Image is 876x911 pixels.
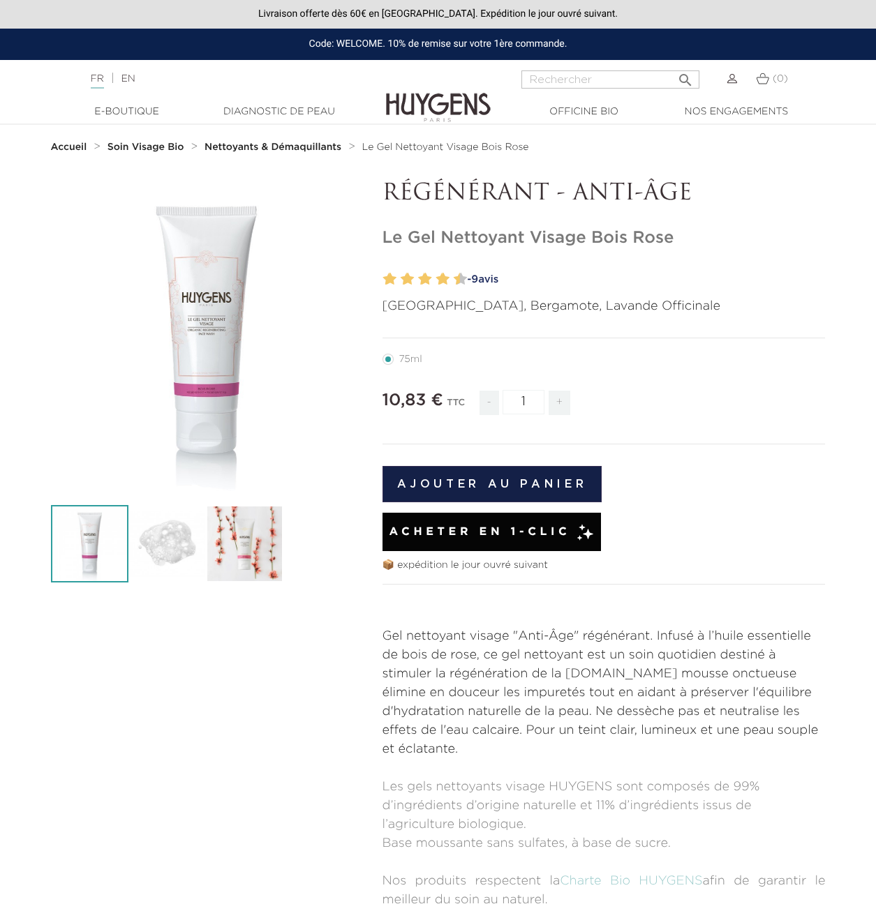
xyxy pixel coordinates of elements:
[549,391,571,415] span: +
[107,142,188,153] a: Soin Visage Bio
[673,66,698,85] button: 
[386,70,491,124] img: Huygens
[773,74,788,84] span: (0)
[383,875,826,906] span: Nos produits respectent la
[447,388,465,426] div: TTC
[205,142,341,152] strong: Nettoyants & Démaquillants
[463,269,826,290] a: -9avis
[403,269,414,289] label: 4
[51,505,128,582] img: Le Gel Nettoyant Visage Bois Rose 75ml
[456,269,467,289] label: 10
[521,70,699,89] input: Rechercher
[471,274,478,285] span: 9
[415,269,420,289] label: 5
[383,627,826,759] p: Gel nettoyant visage "Anti-Âge" régénérant. Infusé à l’huile essentielle de bois de rose, ce gel ...
[386,269,396,289] label: 2
[422,269,432,289] label: 6
[667,105,806,119] a: Nos engagements
[84,70,355,87] div: |
[383,392,443,409] span: 10,83 €
[383,781,760,831] span: Les gels nettoyants visage HUYGENS sont composés de 99% d’ingrédients d’origine naturelle et 11% ...
[383,466,602,502] button: Ajouter au panier
[383,297,826,316] p: [GEOGRAPHIC_DATA], Bergamote, Lavande Officinale
[362,142,529,152] span: Le Gel Nettoyant Visage Bois Rose
[383,837,671,850] span: Base moussante sans sulfates, à base de sucre.
[362,142,529,153] a: Le Gel Nettoyant Visage Bois Rose
[51,142,87,152] strong: Accueil
[514,105,654,119] a: Officine Bio
[433,269,438,289] label: 7
[51,142,90,153] a: Accueil
[383,558,826,573] p: 📦 expédition le jour ouvré suivant
[439,269,450,289] label: 8
[398,269,403,289] label: 3
[121,74,135,84] a: EN
[383,181,826,207] p: RÉGÉNÉRANT - ANTI-ÂGE
[205,142,345,153] a: Nettoyants & Démaquillants
[206,505,283,582] img: Le Gel Nettoyant Visage Bois Rose 75ml
[503,390,544,414] input: Quantité
[380,269,385,289] label: 1
[560,875,702,887] a: Charte Bio HUYGENS
[57,105,197,119] a: E-Boutique
[209,105,349,119] a: Diagnostic de peau
[677,68,694,84] i: 
[107,142,184,152] strong: Soin Visage Bio
[383,228,826,248] h1: Le Gel Nettoyant Visage Bois Rose
[480,391,499,415] span: -
[91,74,104,89] a: FR
[383,354,439,365] label: 75ml
[451,269,456,289] label: 9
